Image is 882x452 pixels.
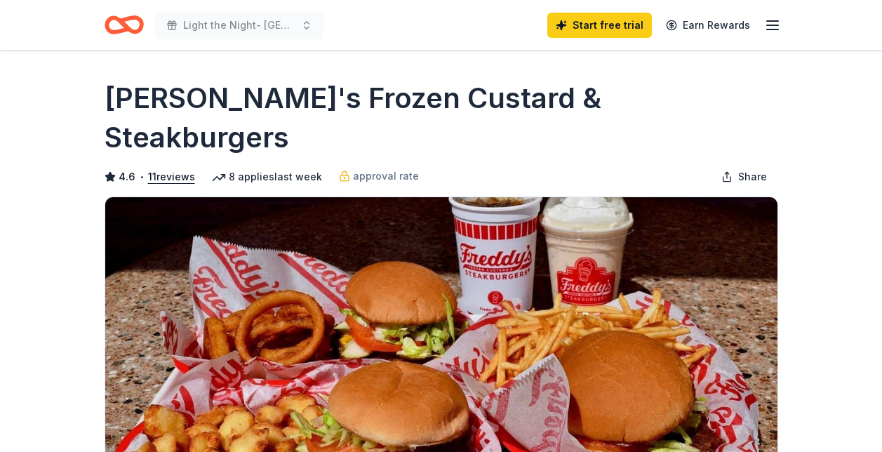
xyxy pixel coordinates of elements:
[155,11,323,39] button: Light the Night- [GEOGRAPHIC_DATA]
[139,171,144,182] span: •
[353,168,419,185] span: approval rate
[119,168,135,185] span: 4.6
[212,168,322,185] div: 8 applies last week
[547,13,652,38] a: Start free trial
[105,8,144,41] a: Home
[105,79,778,157] h1: [PERSON_NAME]'s Frozen Custard & Steakburgers
[183,17,295,34] span: Light the Night- [GEOGRAPHIC_DATA]
[657,13,759,38] a: Earn Rewards
[148,168,195,185] button: 11reviews
[339,168,419,185] a: approval rate
[738,168,767,185] span: Share
[710,163,778,191] button: Share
